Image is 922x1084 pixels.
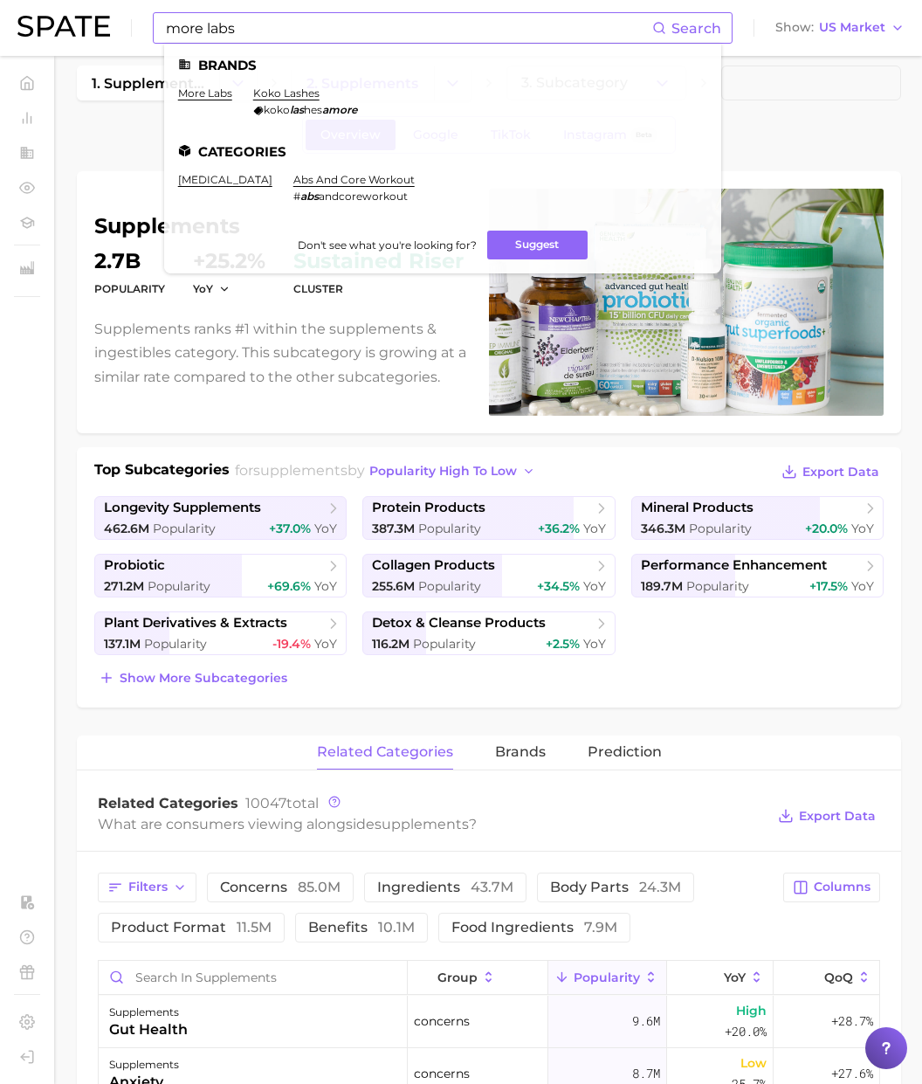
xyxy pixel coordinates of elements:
button: supplementsgut healthconcerns9.6mHigh+20.0%+28.7% [99,996,879,1048]
span: High [736,1000,767,1021]
dt: Popularity [94,279,165,300]
span: Export Data [799,809,876,824]
span: 116.2m [372,636,409,652]
span: mineral products [641,500,753,516]
a: more labs [178,86,232,100]
span: concerns [414,1011,470,1032]
a: detox & cleanse products116.2m Popularity+2.5% YoY [362,611,615,655]
dt: cluster [293,279,464,300]
span: 137.1m [104,636,141,652]
span: US Market [819,23,885,32]
span: plant derivatives & extracts [104,615,287,632]
span: 462.6m [104,521,149,536]
a: [MEDICAL_DATA] [178,173,272,186]
span: Export Data [802,465,879,480]
div: What are consumers viewing alongside ? [98,812,765,836]
span: 10.1m [378,919,415,936]
span: performance enhancement [641,557,827,574]
button: group [408,961,548,995]
a: 1. supplements & ingestibles [77,66,219,100]
span: YoY [583,521,606,536]
button: Suggest [487,231,588,259]
span: for by [235,462,540,479]
div: gut health [109,1019,188,1040]
span: Don't see what you're looking for? [298,238,477,252]
span: -19.4% [272,636,311,652]
span: Popularity [686,578,749,594]
span: YoY [583,636,606,652]
span: Popularity [418,521,481,536]
span: YoY [193,281,213,296]
span: YoY [583,578,606,594]
span: popularity high to low [369,464,517,479]
div: supplements [109,1002,188,1023]
em: amore [322,103,357,116]
a: longevity supplements462.6m Popularity+37.0% YoY [94,496,347,540]
a: performance enhancement189.7m Popularity+17.5% YoY [631,554,884,597]
span: YoY [851,578,874,594]
span: Search [671,20,721,37]
button: ShowUS Market [771,17,909,39]
span: # [293,190,300,203]
span: +28.7% [831,1011,873,1032]
span: 271.2m [104,578,144,594]
a: mineral products346.3m Popularity+20.0% YoY [631,496,884,540]
a: collagen products255.6m Popularity+34.5% YoY [362,554,615,597]
span: 9.6m [632,1011,660,1032]
h1: supplements [94,216,468,237]
em: abs [300,190,319,203]
span: Popularity [413,636,476,652]
span: Popularity [153,521,216,536]
span: longevity supplements [104,500,261,516]
span: 43.7m [471,879,513,895]
span: 8.7m [632,1063,660,1084]
span: YoY [851,521,874,536]
span: total [245,795,319,811]
button: Show more subcategories [94,666,292,690]
button: YoY [193,281,230,296]
em: las [290,103,304,116]
span: Popularity [574,970,640,984]
span: +34.5% [537,578,580,594]
span: +37.0% [269,521,311,536]
a: protein products387.3m Popularity+36.2% YoY [362,496,615,540]
span: Popularity [418,578,481,594]
button: Columns [783,873,880,902]
span: product format [111,921,272,935]
span: 1. supplements & ingestibles [92,75,204,92]
span: Low [740,1053,767,1074]
span: Filters [128,880,168,894]
span: +2.5% [546,636,580,652]
span: +20.0% [725,1021,767,1042]
span: food ingredients [451,921,617,935]
span: Related Categories [98,795,238,811]
button: YoY [667,961,774,995]
button: Export Data [774,804,880,828]
span: benefits [308,921,415,935]
li: Brands [178,58,707,72]
span: protein products [372,500,485,516]
span: related categories [317,744,453,760]
span: concerns [220,880,341,894]
button: Popularity [548,961,667,995]
button: Export Data [777,459,884,484]
span: Popularity [144,636,207,652]
a: plant derivatives & extracts137.1m Popularity-19.4% YoY [94,611,347,655]
span: Popularity [148,578,210,594]
a: Log out. Currently logged in with e-mail yumi.toki@spate.nyc. [14,1044,40,1070]
span: 7.9m [584,919,617,936]
span: hes [304,103,322,116]
span: Show more subcategories [120,671,287,686]
input: Search here for a brand, industry, or ingredient [164,13,652,43]
span: group [437,970,478,984]
span: 189.7m [641,578,683,594]
span: QoQ [824,970,853,984]
a: abs and core workout [293,173,415,186]
span: brands [495,744,546,760]
span: andcoreworkout [319,190,408,203]
span: +20.0% [805,521,848,536]
h1: Top Subcategories [94,459,230,486]
span: 85.0m [298,879,341,895]
span: Popularity [689,521,752,536]
input: Search in supplements [99,961,407,994]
